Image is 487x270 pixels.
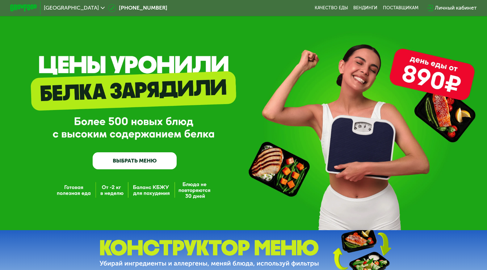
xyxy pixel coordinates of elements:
[315,5,348,11] a: Качество еды
[93,152,177,169] a: ВЫБРАТЬ МЕНЮ
[435,4,477,12] div: Личный кабинет
[108,4,167,12] a: [PHONE_NUMBER]
[383,5,418,11] div: поставщикам
[44,5,99,11] span: [GEOGRAPHIC_DATA]
[353,5,377,11] a: Вендинги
